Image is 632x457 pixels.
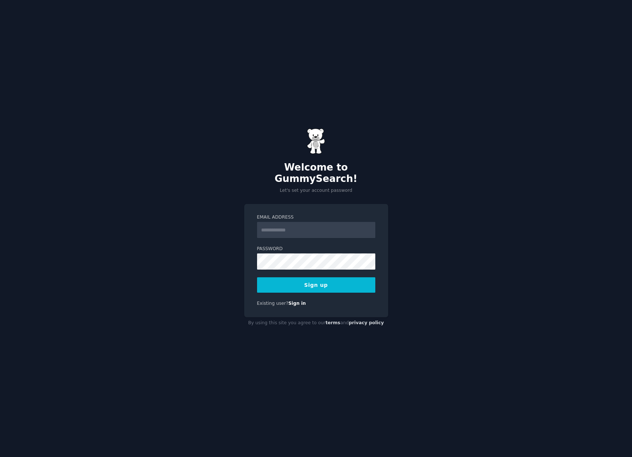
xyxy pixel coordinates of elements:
a: Sign in [288,301,306,306]
h2: Welcome to GummySearch! [244,162,388,185]
div: By using this site you agree to our and [244,317,388,329]
span: Existing user? [257,301,289,306]
label: Email Address [257,214,375,221]
a: terms [325,320,340,325]
button: Sign up [257,277,375,293]
p: Let's set your account password [244,187,388,194]
label: Password [257,246,375,252]
a: privacy policy [349,320,384,325]
img: Gummy Bear [307,128,325,154]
